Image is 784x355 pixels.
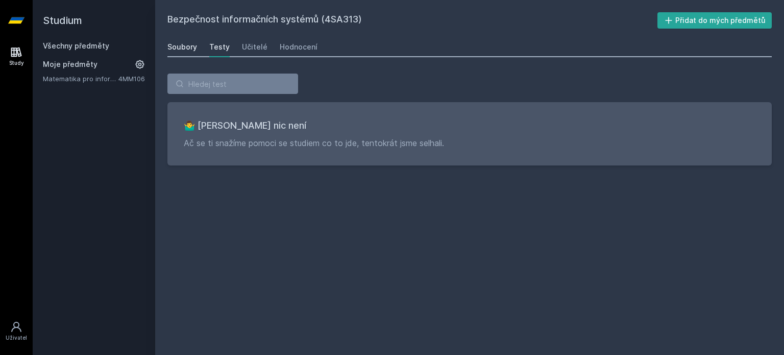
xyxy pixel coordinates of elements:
a: Hodnocení [280,37,317,57]
a: Soubory [167,37,197,57]
a: 4MM106 [118,75,145,83]
p: Ač se ti snažíme pomoci se studiem co to jde, tentokrát jsme selhali. [184,137,755,149]
a: Study [2,41,31,72]
div: Study [9,59,24,67]
div: Testy [209,42,230,52]
div: Hodnocení [280,42,317,52]
a: Testy [209,37,230,57]
div: Učitelé [242,42,267,52]
a: Učitelé [242,37,267,57]
span: Moje předměty [43,59,97,69]
a: Všechny předměty [43,41,109,50]
div: Soubory [167,42,197,52]
a: Matematika pro informatiky [43,74,118,84]
h2: Bezpečnost informačních systémů (4SA313) [167,12,657,29]
button: Přidat do mých předmětů [657,12,772,29]
div: Uživatel [6,334,27,342]
input: Hledej test [167,74,298,94]
h3: 🤷‍♂️ [PERSON_NAME] nic není [184,119,755,133]
a: Uživatel [2,316,31,347]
